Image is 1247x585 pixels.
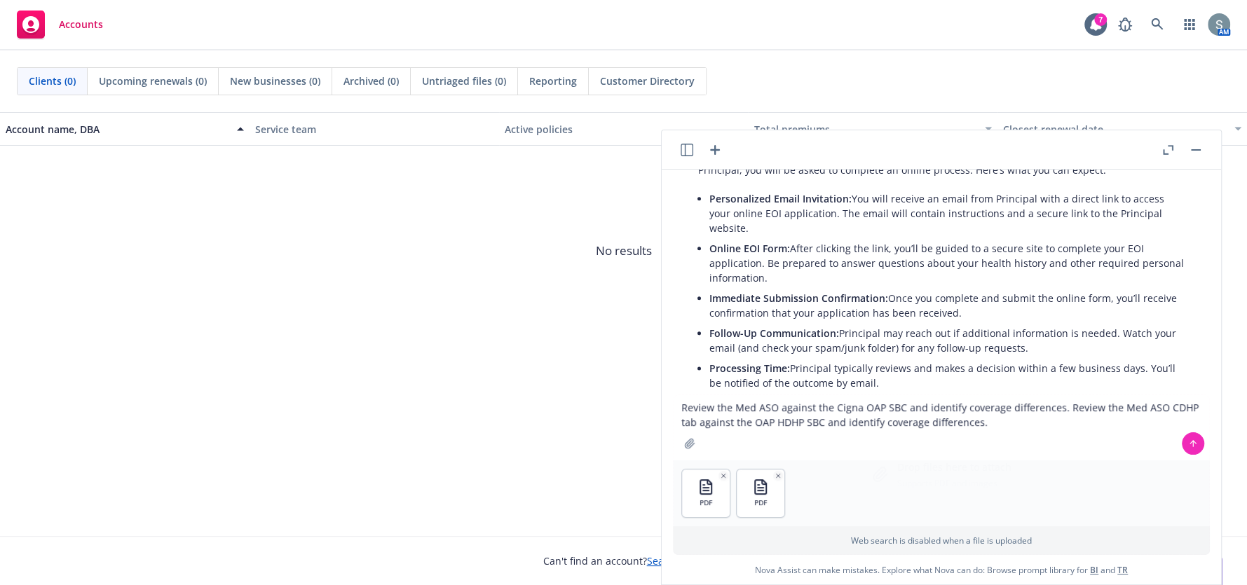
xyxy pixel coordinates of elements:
div: Service team [255,122,493,137]
p: Principal may reach out if additional information is needed. Watch your email (and check your spa... [709,326,1185,355]
button: Closest renewal date [997,112,1247,146]
button: Active policies [499,112,749,146]
div: Total premiums [754,122,976,137]
span: Online EOI Form: [709,242,790,255]
a: Switch app [1176,11,1204,39]
span: Customer Directory [600,74,695,88]
p: After clicking the link, you’ll be guided to a secure site to complete your EOI application. Be p... [709,241,1185,285]
a: Accounts [11,5,109,44]
div: Active policies [505,122,743,137]
span: Accounts [59,19,103,30]
div: Account name, DBA [6,122,229,137]
p: Drop files here to attach [897,460,1011,474]
span: Reporting [529,74,577,88]
a: Search [1143,11,1171,39]
span: Untriaged files (0) [422,74,506,88]
button: Service team [250,112,499,146]
button: Total premiums [748,112,997,146]
p: Supports PDF and images [897,477,1011,489]
p: You will receive an email from Principal with a direct link to access your online EOI application... [709,191,1185,235]
img: photo [1208,13,1230,36]
span: Processing Time: [709,362,790,375]
p: Principal typically reviews and makes a decision within a few business days. You’ll be notified o... [709,361,1185,390]
span: Personalized Email Invitation: [709,192,852,205]
a: BI [1090,564,1098,576]
a: TR [1117,564,1128,576]
span: New businesses (0) [230,74,320,88]
span: Nova Assist can make mistakes. Explore what Nova can do: Browse prompt library for and [667,556,1215,584]
span: Clients (0) [29,74,76,88]
span: Can't find an account? [543,553,704,568]
div: Closest renewal date [1003,122,1226,137]
a: Report a Bug [1111,11,1139,39]
span: Archived (0) [343,74,399,88]
div: 7 [1094,13,1107,26]
p: Once you complete and submit the online form, you’ll receive confirmation that your application h... [709,291,1185,320]
span: Follow-Up Communication: [709,326,839,340]
a: Search for it [647,554,704,567]
span: Upcoming renewals (0) [99,74,207,88]
span: Immediate Submission Confirmation: [709,291,888,305]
